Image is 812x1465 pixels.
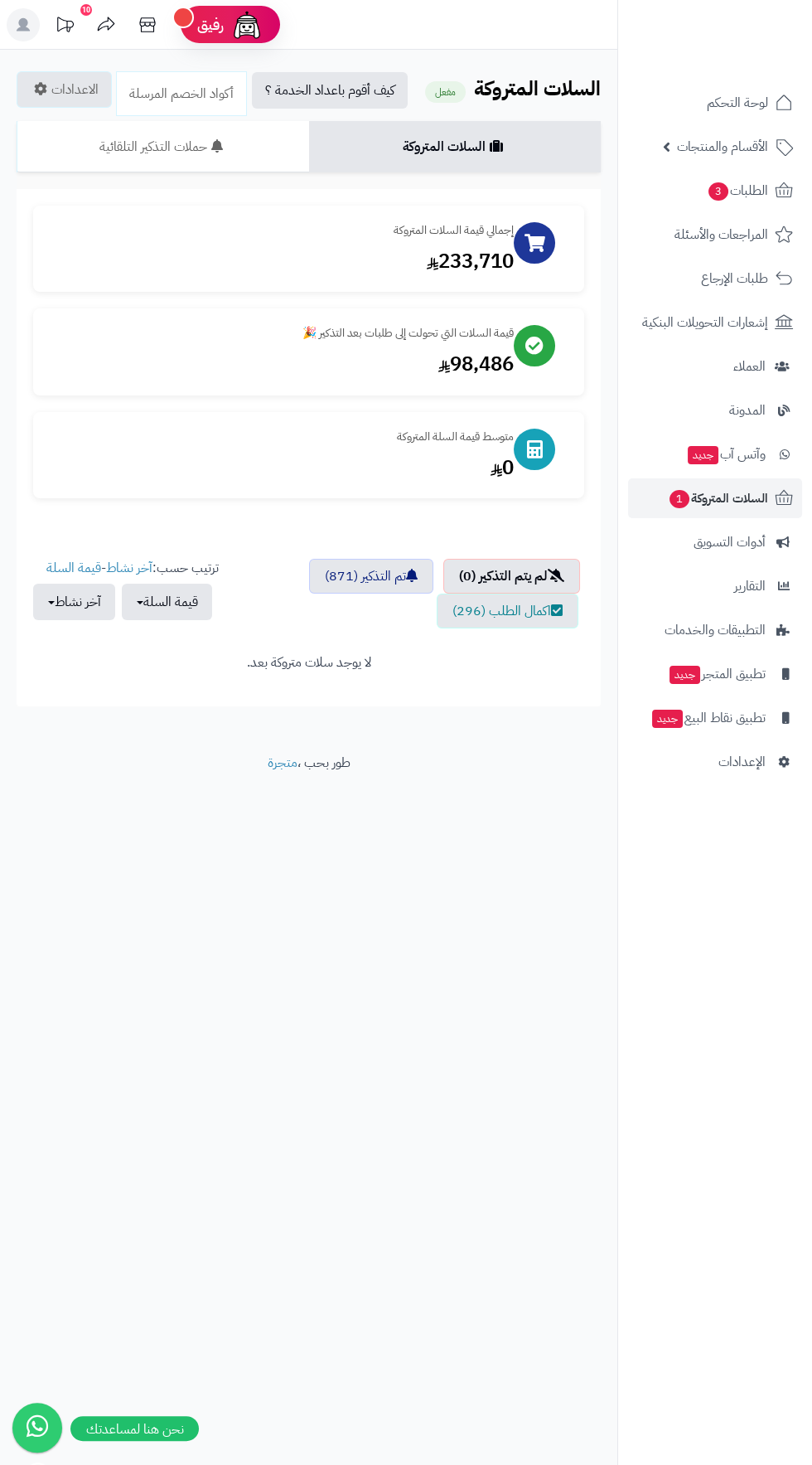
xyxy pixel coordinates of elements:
[628,215,802,255] a: المراجعات والأسئلة
[674,223,768,246] span: المراجعات والأسئلة
[50,325,514,342] div: قيمة السلات التي تحولت إلى طلبات بعد التذكير 🎉
[17,71,112,108] a: الاعدادات
[707,179,768,202] span: الطلبات
[443,559,580,594] a: لم يتم التذكير (0)
[686,443,766,466] span: وآتس آب
[665,619,766,642] span: التطبيقات والخدمات
[628,259,802,298] a: طلبات الإرجاع
[707,91,768,114] span: لوحة التحكم
[437,594,578,628] a: اكمال الطلب (296)
[668,487,768,510] span: السلات المتروكة
[80,4,92,16] div: 10
[50,247,514,275] div: 233,710
[628,391,802,430] a: المدونة
[628,434,802,474] a: وآتس آبجديد
[688,446,718,464] span: جديد
[628,478,802,518] a: السلات المتروكة1
[50,222,514,239] div: إجمالي قيمة السلات المتروكة
[474,74,601,104] b: السلات المتروكة
[33,559,219,621] ul: ترتيب حسب: -
[33,584,115,620] button: آخر نشاط
[17,121,309,172] a: حملات التذكير التلقائية
[425,81,466,103] small: مفعل
[729,399,766,422] span: المدونة
[628,698,802,738] a: تطبيق نقاط البيعجديد
[628,522,802,562] a: أدوات التسويق
[309,559,433,594] a: تم التذكير (871)
[46,558,101,578] a: قيمة السلة
[50,350,514,378] div: 98,486
[309,121,602,172] a: السلات المتروكة
[668,662,766,686] span: تطبيق المتجر
[708,182,728,201] span: 3
[733,355,766,378] span: العملاء
[628,171,802,211] a: الطلبات3
[122,584,212,620] button: قيمة السلة
[718,750,766,774] span: الإعدادات
[197,15,224,35] span: رفيق
[694,531,766,554] span: أدوات التسويق
[33,653,584,672] div: لا يوجد سلات متروكة بعد.
[669,490,689,508] span: 1
[642,311,768,334] span: إشعارات التحويلات البنكية
[701,267,768,290] span: طلبات الإرجاع
[628,83,802,123] a: لوحة التحكم
[50,454,514,482] div: 0
[628,347,802,386] a: العملاء
[50,429,514,445] div: متوسط قيمة السلة المتروكة
[650,706,766,730] span: تطبيق نقاط البيع
[628,742,802,782] a: الإعدادات
[106,558,152,578] a: آخر نشاط
[677,135,768,158] span: الأقسام والمنتجات
[628,566,802,606] a: التقارير
[44,8,85,46] a: تحديثات المنصة
[734,575,766,598] span: التقارير
[628,303,802,342] a: إشعارات التحويلات البنكية
[669,666,700,684] span: جديد
[628,610,802,650] a: التطبيقات والخدمات
[230,8,263,41] img: ai-face.png
[252,72,408,109] a: كيف أقوم باعداد الخدمة ؟
[628,654,802,694] a: تطبيق المتجرجديد
[268,753,297,773] a: متجرة
[652,710,683,728] span: جديد
[116,71,247,116] a: أكواد الخصم المرسلة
